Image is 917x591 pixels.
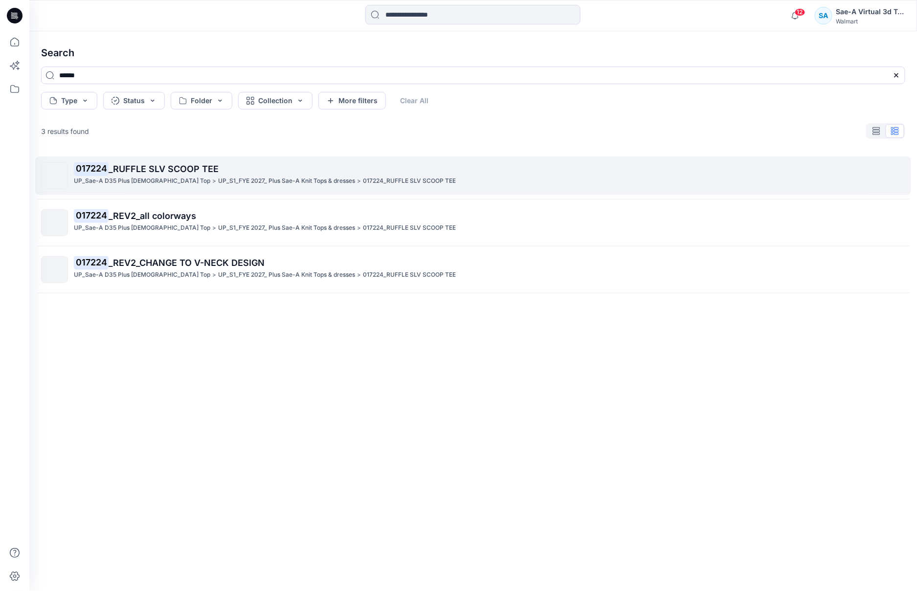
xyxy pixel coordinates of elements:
[109,164,219,174] span: _RUFFLE SLV SCOOP TEE
[815,7,832,24] div: SA
[109,258,265,268] span: _REV2_CHANGE TO V-NECK DESIGN
[74,162,109,175] mark: 017224
[109,211,196,221] span: _REV2_all colorways
[212,176,216,186] p: >
[795,8,805,16] span: 12
[212,223,216,233] p: >
[363,270,456,280] p: 017224_RUFFLE SLV SCOOP TEE
[74,270,210,280] p: UP_Sae-A D35 Plus Ladies Top
[212,270,216,280] p: >
[74,176,210,186] p: UP_Sae-A D35 Plus Ladies Top
[218,176,355,186] p: UP_S1_FYE 2027_ Plus Sae-A Knit Tops & dresses
[74,256,109,269] mark: 017224
[357,223,361,233] p: >
[74,223,210,233] p: UP_Sae-A D35 Plus Ladies Top
[33,39,913,66] h4: Search
[218,223,355,233] p: UP_S1_FYE 2027_ Plus Sae-A Knit Tops & dresses
[35,203,911,242] a: 017224_REV2_all colorwaysUP_Sae-A D35 Plus [DEMOGRAPHIC_DATA] Top>UP_S1_FYE 2027_ Plus Sae-A Knit...
[357,270,361,280] p: >
[318,92,386,109] button: More filters
[238,92,313,109] button: Collection
[836,6,905,18] div: Sae-A Virtual 3d Team
[363,223,456,233] p: 017224_RUFFLE SLV SCOOP TEE
[357,176,361,186] p: >
[103,92,165,109] button: Status
[35,250,911,289] a: 017224_REV2_CHANGE TO V-NECK DESIGNUP_Sae-A D35 Plus [DEMOGRAPHIC_DATA] Top>UP_S1_FYE 2027_ Plus ...
[218,270,355,280] p: UP_S1_FYE 2027_ Plus Sae-A Knit Tops & dresses
[35,156,911,195] a: 017224_RUFFLE SLV SCOOP TEEUP_Sae-A D35 Plus [DEMOGRAPHIC_DATA] Top>UP_S1_FYE 2027_ Plus Sae-A Kn...
[41,126,89,136] p: 3 results found
[74,209,109,222] mark: 017224
[363,176,456,186] p: 017224_RUFFLE SLV SCOOP TEE
[41,92,97,109] button: Type
[836,18,905,25] div: Walmart
[171,92,232,109] button: Folder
